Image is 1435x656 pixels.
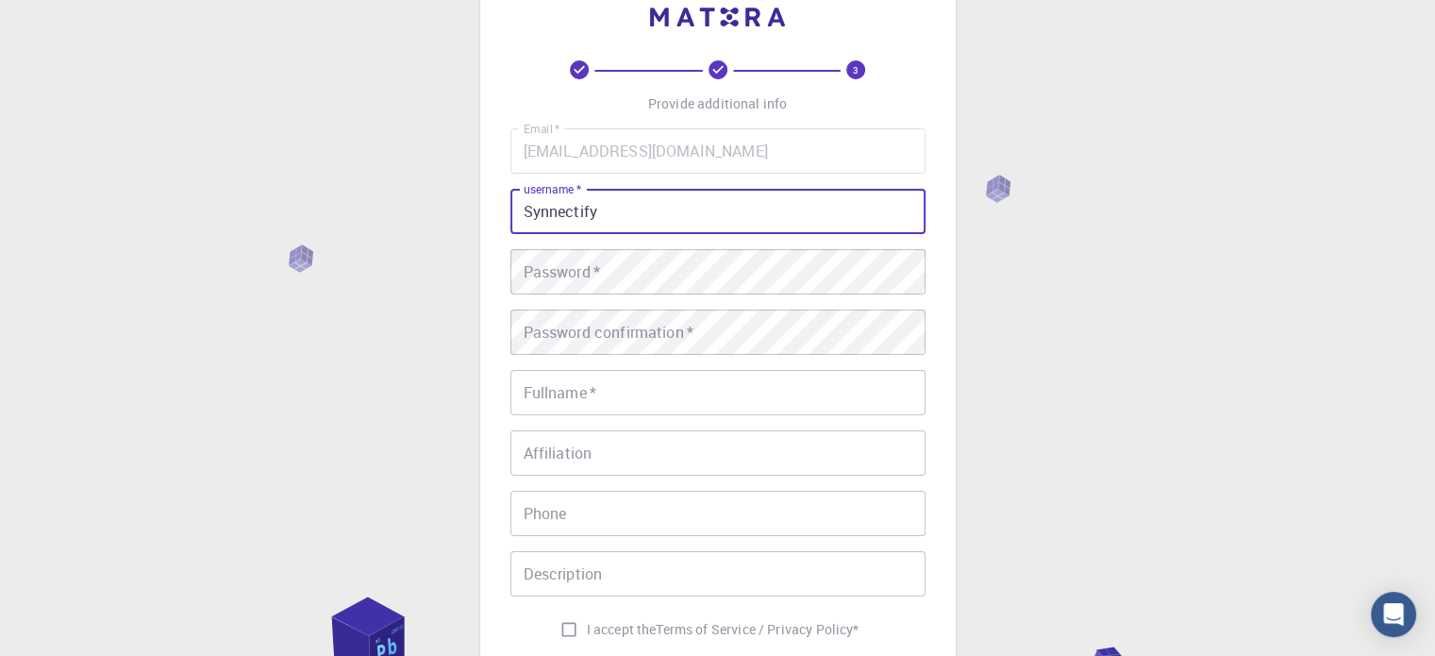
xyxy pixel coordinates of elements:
p: Terms of Service / Privacy Policy * [656,620,859,639]
a: Terms of Service / Privacy Policy* [656,620,859,639]
span: I accept the [587,620,657,639]
label: username [524,181,581,197]
label: Email [524,121,559,137]
div: Open Intercom Messenger [1371,592,1416,637]
p: Provide additional info [648,94,787,113]
text: 3 [853,63,859,76]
